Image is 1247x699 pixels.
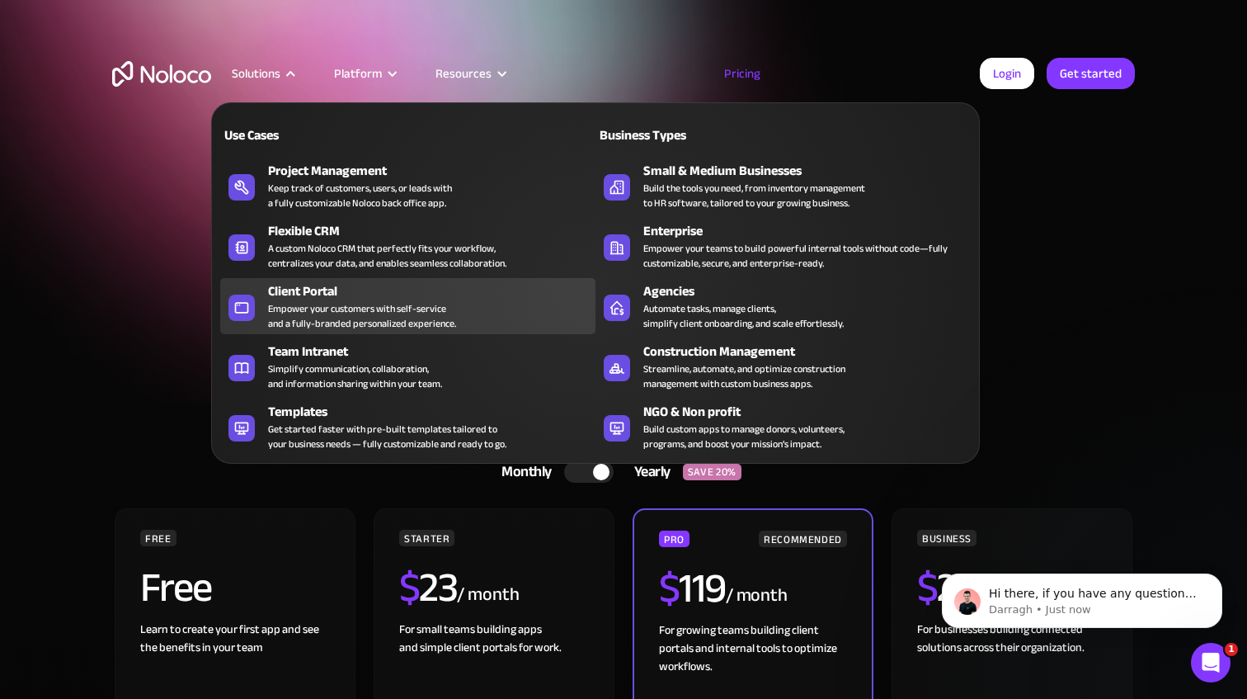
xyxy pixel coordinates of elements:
[659,550,680,627] span: $
[659,531,689,547] div: PRO
[1047,58,1135,89] a: Get started
[268,361,442,391] div: Simplify communication, collaboration, and information sharing within your team.
[220,116,595,153] a: Use Cases
[140,530,176,546] div: FREE
[268,342,603,361] div: Team Intranet
[399,549,420,626] span: $
[457,582,519,608] div: / month
[268,422,506,451] div: Get started faster with pre-built templates tailored to your business needs — fully customizable ...
[220,399,595,455] a: TemplatesGet started faster with pre-built templates tailored toyour business needs — fully custo...
[220,158,595,214] a: Project ManagementKeep track of customers, users, or leads witha fully customizable Noloco back o...
[211,63,313,84] div: Solutions
[643,342,978,361] div: Construction Management
[268,161,603,181] div: Project Management
[140,567,212,608] h2: Free
[683,464,741,480] div: SAVE 20%
[1225,643,1238,656] span: 1
[917,539,1247,654] iframe: Intercom notifications message
[220,218,595,274] a: Flexible CRMA custom Noloco CRM that perfectly fits your workflow,centralizes your data, and enab...
[595,125,776,145] div: Business Types
[917,530,976,546] div: BUSINESS
[595,116,971,153] a: Business Types
[232,63,280,84] div: Solutions
[643,361,845,391] div: Streamline, automate, and optimize construction management with custom business apps.
[659,568,726,609] h2: 119
[643,422,845,451] div: Build custom apps to manage donors, volunteers, programs, and boost your mission’s impact.
[643,402,978,422] div: NGO & Non profit
[435,63,492,84] div: Resources
[643,241,962,271] div: Empower your teams to build powerful internal tools without code—fully customizable, secure, and ...
[268,241,506,271] div: A custom Noloco CRM that perfectly fits your workflow, centralizes your data, and enables seamles...
[313,63,415,84] div: Platform
[220,338,595,394] a: Team IntranetSimplify communication, collaboration,and information sharing within your team.
[759,531,847,547] div: RECOMMENDED
[643,301,844,331] div: Automate tasks, manage clients, simplify client onboarding, and scale effortlessly.
[726,583,788,609] div: / month
[980,58,1034,89] a: Login
[595,278,971,334] a: AgenciesAutomate tasks, manage clients,simplify client onboarding, and scale effortlessly.
[220,278,595,334] a: Client PortalEmpower your customers with self-serviceand a fully-branded personalized experience.
[643,281,978,301] div: Agencies
[268,181,452,210] div: Keep track of customers, users, or leads with a fully customizable Noloco back office app.
[643,181,865,210] div: Build the tools you need, from inventory management to HR software, tailored to your growing busi...
[643,221,978,241] div: Enterprise
[481,460,564,484] div: Monthly
[268,402,603,422] div: Templates
[334,63,382,84] div: Platform
[595,158,971,214] a: Small & Medium BusinessesBuild the tools you need, from inventory managementto HR software, tailo...
[595,399,971,455] a: NGO & Non profitBuild custom apps to manage donors, volunteers,programs, and boost your mission’s...
[211,79,980,464] nav: Solutions
[643,161,978,181] div: Small & Medium Businesses
[1191,643,1231,682] iframe: Intercom live chat
[595,218,971,274] a: EnterpriseEmpower your teams to build powerful internal tools without code—fully customizable, se...
[399,567,458,608] h2: 23
[703,63,781,84] a: Pricing
[268,221,603,241] div: Flexible CRM
[268,281,603,301] div: Client Portal
[415,63,525,84] div: Resources
[112,173,1135,223] h1: A plan for organizations of all sizes
[614,460,683,484] div: Yearly
[220,125,401,145] div: Use Cases
[595,338,971,394] a: Construction ManagementStreamline, automate, and optimize constructionmanagement with custom busi...
[268,301,456,331] div: Empower your customers with self-service and a fully-branded personalized experience.
[112,61,211,87] a: home
[399,530,454,546] div: STARTER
